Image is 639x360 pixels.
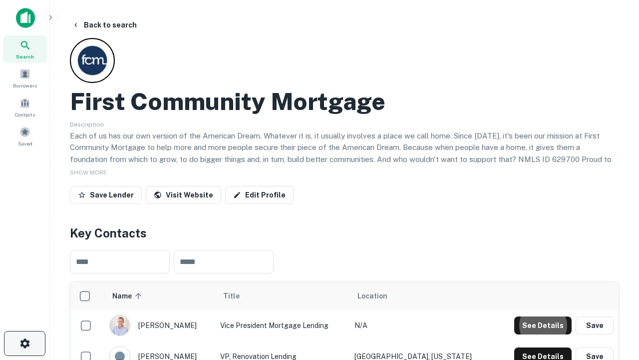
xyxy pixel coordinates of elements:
[70,186,142,204] button: Save Lender
[349,282,494,310] th: Location
[3,93,47,120] a: Contacts
[576,316,614,334] button: Save
[70,169,107,176] span: SHOW MORE
[3,64,47,91] a: Borrowers
[3,122,47,149] a: Saved
[3,35,47,62] a: Search
[514,316,572,334] button: See Details
[70,87,385,116] h2: First Community Mortgage
[109,315,210,336] div: [PERSON_NAME]
[349,310,494,341] td: N/A
[15,110,35,118] span: Contacts
[16,8,35,28] img: capitalize-icon.png
[110,315,130,335] img: 1520878720083
[104,282,215,310] th: Name
[146,186,221,204] a: Visit Website
[223,290,253,302] span: Title
[225,186,294,204] a: Edit Profile
[16,52,34,60] span: Search
[68,16,141,34] button: Back to search
[70,130,619,177] p: Each of us has our own version of the American Dream. Whatever it is, it usually involves a place...
[70,224,619,242] h4: Key Contacts
[13,81,37,89] span: Borrowers
[18,139,32,147] span: Saved
[589,248,639,296] iframe: Chat Widget
[70,121,104,128] span: Description
[215,310,349,341] td: Vice President Mortgage Lending
[215,282,349,310] th: Title
[112,290,145,302] span: Name
[357,290,387,302] span: Location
